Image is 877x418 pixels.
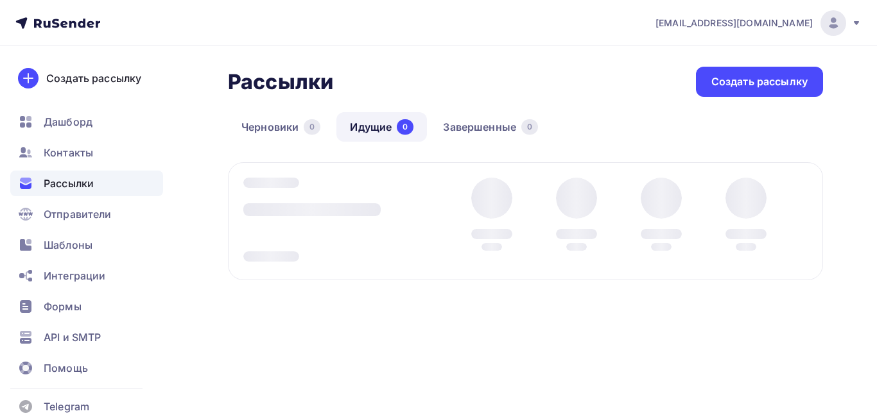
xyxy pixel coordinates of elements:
a: Рассылки [10,171,163,196]
span: Telegram [44,399,89,414]
div: Создать рассылку [46,71,141,86]
span: Контакты [44,145,93,160]
a: [EMAIL_ADDRESS][DOMAIN_NAME] [656,10,862,36]
span: Формы [44,299,82,314]
h2: Рассылки [228,69,333,95]
a: Идущие0 [336,112,427,142]
span: API и SMTP [44,330,101,345]
a: Отправители [10,201,163,227]
span: Помощь [44,360,88,376]
span: Интеграции [44,268,105,283]
span: Дашборд [44,114,92,130]
div: Создать рассылку [711,74,808,89]
a: Черновики0 [228,112,334,142]
a: Дашборд [10,109,163,135]
div: 0 [304,119,320,135]
a: Шаблоны [10,232,163,258]
span: Шаблоны [44,237,92,253]
span: Рассылки [44,176,94,191]
div: 0 [521,119,538,135]
span: [EMAIL_ADDRESS][DOMAIN_NAME] [656,17,813,29]
span: Отправители [44,206,112,222]
div: 0 [397,119,413,135]
a: Контакты [10,140,163,165]
a: Завершенные0 [430,112,551,142]
a: Формы [10,294,163,319]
